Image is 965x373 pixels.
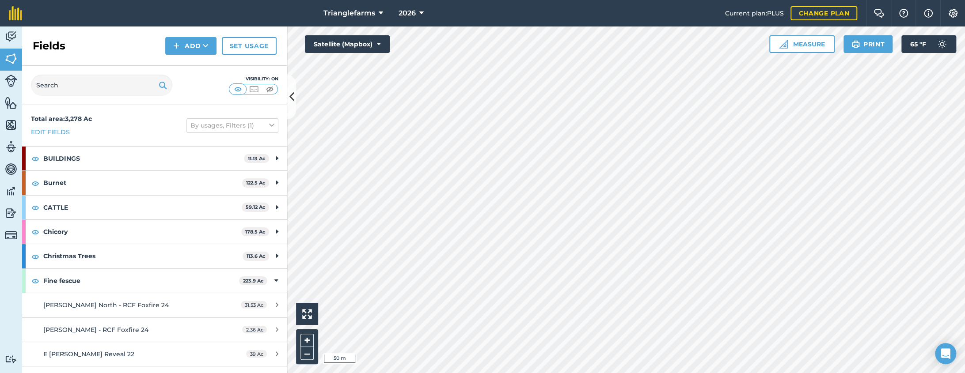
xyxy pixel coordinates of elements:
[222,37,277,55] a: Set usage
[31,226,39,237] img: svg+xml;base64,PHN2ZyB4bWxucz0iaHR0cDovL3d3dy53My5vcmcvMjAwMC9zdmciIHdpZHRoPSIxOCIgaGVpZ2h0PSIyNC...
[901,35,956,53] button: 65 °F
[22,171,287,195] div: Burnet122.5 Ac
[898,9,909,18] img: A question mark icon
[241,301,267,309] span: 31.53 Ac
[5,75,17,87] img: svg+xml;base64,PD94bWwgdmVyc2lvbj0iMS4wIiBlbmNvZGluZz0idXRmLTgiPz4KPCEtLSBHZW5lcmF0b3I6IEFkb2JlIE...
[779,40,788,49] img: Ruler icon
[9,6,22,20] img: fieldmargin Logo
[5,162,17,176] img: svg+xml;base64,PD94bWwgdmVyc2lvbj0iMS4wIiBlbmNvZGluZz0idXRmLTgiPz4KPCEtLSBHZW5lcmF0b3I6IEFkb2JlIE...
[924,8,933,19] img: svg+xml;base64,PHN2ZyB4bWxucz0iaHR0cDovL3d3dy53My5vcmcvMjAwMC9zdmciIHdpZHRoPSIxNyIgaGVpZ2h0PSIxNy...
[933,35,951,53] img: svg+xml;base64,PD94bWwgdmVyc2lvbj0iMS4wIiBlbmNvZGluZz0idXRmLTgiPz4KPCEtLSBHZW5lcmF0b3I6IEFkb2JlIE...
[243,278,264,284] strong: 223.9 Ac
[31,178,39,188] img: svg+xml;base64,PHN2ZyB4bWxucz0iaHR0cDovL3d3dy53My5vcmcvMjAwMC9zdmciIHdpZHRoPSIxOCIgaGVpZ2h0PSIyNC...
[843,35,893,53] button: Print
[43,171,242,195] strong: Burnet
[165,37,217,55] button: Add
[5,118,17,132] img: svg+xml;base64,PHN2ZyB4bWxucz0iaHR0cDovL3d3dy53My5vcmcvMjAwMC9zdmciIHdpZHRoPSI1NiIgaGVpZ2h0PSI2MC...
[173,41,179,51] img: svg+xml;base64,PHN2ZyB4bWxucz0iaHR0cDovL3d3dy53My5vcmcvMjAwMC9zdmciIHdpZHRoPSIxNCIgaGVpZ2h0PSIyNC...
[22,318,287,342] a: [PERSON_NAME] - RCF Foxfire 242.36 Ac
[22,220,287,244] div: Chicory178.5 Ac
[300,334,314,347] button: +
[300,347,314,360] button: –
[43,326,148,334] span: [PERSON_NAME] - RCF Foxfire 24
[31,251,39,262] img: svg+xml;base64,PHN2ZyB4bWxucz0iaHR0cDovL3d3dy53My5vcmcvMjAwMC9zdmciIHdpZHRoPSIxOCIgaGVpZ2h0PSIyNC...
[43,147,244,170] strong: BUILDINGS
[948,9,958,18] img: A cog icon
[31,115,92,123] strong: Total area : 3,278 Ac
[5,52,17,65] img: svg+xml;base64,PHN2ZyB4bWxucz0iaHR0cDovL3d3dy53My5vcmcvMjAwMC9zdmciIHdpZHRoPSI1NiIgaGVpZ2h0PSI2MC...
[910,35,926,53] span: 65 ° F
[242,326,267,333] span: 2.36 Ac
[248,85,259,94] img: svg+xml;base64,PHN2ZyB4bWxucz0iaHR0cDovL3d3dy53My5vcmcvMjAwMC9zdmciIHdpZHRoPSI1MCIgaGVpZ2h0PSI0MC...
[246,204,266,210] strong: 59.12 Ac
[43,196,242,219] strong: CATTLE
[43,350,134,358] span: E [PERSON_NAME] Reveal 22
[851,39,860,49] img: svg+xml;base64,PHN2ZyB4bWxucz0iaHR0cDovL3d3dy53My5vcmcvMjAwMC9zdmciIHdpZHRoPSIxOSIgaGVpZ2h0PSIyNC...
[5,185,17,198] img: svg+xml;base64,PD94bWwgdmVyc2lvbj0iMS4wIiBlbmNvZGluZz0idXRmLTgiPz4KPCEtLSBHZW5lcmF0b3I6IEFkb2JlIE...
[5,207,17,220] img: svg+xml;base64,PD94bWwgdmVyc2lvbj0iMS4wIiBlbmNvZGluZz0idXRmLTgiPz4KPCEtLSBHZW5lcmF0b3I6IEFkb2JlIE...
[186,118,278,132] button: By usages, Filters (1)
[43,269,239,293] strong: Fine fescue
[323,8,375,19] span: Trianglefarms
[31,127,70,137] a: Edit fields
[245,229,266,235] strong: 178.5 Ac
[43,220,241,244] strong: Chicory
[22,147,287,170] div: BUILDINGS11.13 Ac
[159,80,167,90] img: svg+xml;base64,PHN2ZyB4bWxucz0iaHR0cDovL3d3dy53My5vcmcvMjAwMC9zdmciIHdpZHRoPSIxOSIgaGVpZ2h0PSIyNC...
[935,343,956,364] div: Open Intercom Messenger
[246,350,267,358] span: 39 Ac
[302,309,312,319] img: Four arrows, one pointing top left, one top right, one bottom right and the last bottom left
[43,301,169,309] span: [PERSON_NAME] North - RCF Foxfire 24
[31,202,39,213] img: svg+xml;base64,PHN2ZyB4bWxucz0iaHR0cDovL3d3dy53My5vcmcvMjAwMC9zdmciIHdpZHRoPSIxOCIgaGVpZ2h0PSIyNC...
[246,180,266,186] strong: 122.5 Ac
[264,85,275,94] img: svg+xml;base64,PHN2ZyB4bWxucz0iaHR0cDovL3d3dy53My5vcmcvMjAwMC9zdmciIHdpZHRoPSI1MCIgaGVpZ2h0PSI0MC...
[5,140,17,154] img: svg+xml;base64,PD94bWwgdmVyc2lvbj0iMS4wIiBlbmNvZGluZz0idXRmLTgiPz4KPCEtLSBHZW5lcmF0b3I6IEFkb2JlIE...
[790,6,857,20] a: Change plan
[31,275,39,286] img: svg+xml;base64,PHN2ZyB4bWxucz0iaHR0cDovL3d3dy53My5vcmcvMjAwMC9zdmciIHdpZHRoPSIxOCIgaGVpZ2h0PSIyNC...
[232,85,243,94] img: svg+xml;base64,PHN2ZyB4bWxucz0iaHR0cDovL3d3dy53My5vcmcvMjAwMC9zdmciIHdpZHRoPSI1MCIgaGVpZ2h0PSI0MC...
[43,244,243,268] strong: Christmas Trees
[874,9,884,18] img: Two speech bubbles overlapping with the left bubble in the forefront
[305,35,390,53] button: Satellite (Mapbox)
[22,342,287,366] a: E [PERSON_NAME] Reveal 2239 Ac
[725,8,783,18] span: Current plan : PLUS
[22,196,287,219] div: CATTLE59.12 Ac
[769,35,835,53] button: Measure
[31,75,172,96] input: Search
[5,96,17,109] img: svg+xml;base64,PHN2ZyB4bWxucz0iaHR0cDovL3d3dy53My5vcmcvMjAwMC9zdmciIHdpZHRoPSI1NiIgaGVpZ2h0PSI2MC...
[5,30,17,43] img: svg+xml;base64,PD94bWwgdmVyc2lvbj0iMS4wIiBlbmNvZGluZz0idXRmLTgiPz4KPCEtLSBHZW5lcmF0b3I6IEFkb2JlIE...
[247,253,266,259] strong: 113.6 Ac
[31,153,39,164] img: svg+xml;base64,PHN2ZyB4bWxucz0iaHR0cDovL3d3dy53My5vcmcvMjAwMC9zdmciIHdpZHRoPSIxOCIgaGVpZ2h0PSIyNC...
[248,155,266,162] strong: 11.13 Ac
[5,355,17,363] img: svg+xml;base64,PD94bWwgdmVyc2lvbj0iMS4wIiBlbmNvZGluZz0idXRmLTgiPz4KPCEtLSBHZW5lcmF0b3I6IEFkb2JlIE...
[5,229,17,241] img: svg+xml;base64,PD94bWwgdmVyc2lvbj0iMS4wIiBlbmNvZGluZz0idXRmLTgiPz4KPCEtLSBHZW5lcmF0b3I6IEFkb2JlIE...
[399,8,416,19] span: 2026
[22,293,287,317] a: [PERSON_NAME] North - RCF Foxfire 2431.53 Ac
[22,244,287,268] div: Christmas Trees113.6 Ac
[22,269,287,293] div: Fine fescue223.9 Ac
[33,39,65,53] h2: Fields
[229,75,278,83] div: Visibility: On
